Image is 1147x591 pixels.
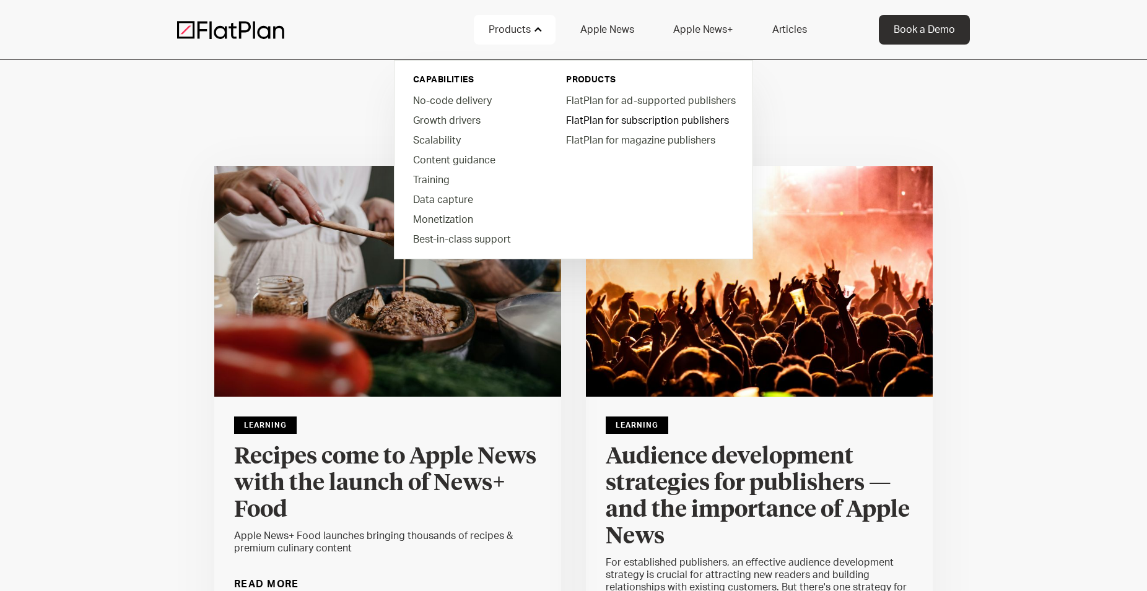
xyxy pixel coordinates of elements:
[606,416,668,434] div: Learning
[757,15,822,45] a: Articles
[403,110,544,130] a: Growth drivers
[606,444,913,550] h4: Audience development strategies for publishers — and the importance of Apple News
[566,74,734,86] div: PRODUCTS
[556,130,744,150] a: FlatPlan for magazine publishers
[234,530,541,554] div: Apple News+ Food launches bringing thousands of recipes & premium culinary content
[394,56,753,259] nav: Products
[403,229,544,249] a: Best-in-class support
[403,170,544,189] a: Training
[879,15,970,45] a: Book a Demo
[403,209,544,229] a: Monetization
[556,90,744,110] a: FlatPlan for ad-supported publishers
[565,15,648,45] a: Apple News
[658,15,747,45] a: Apple News+
[489,22,531,37] div: Products
[413,74,534,86] div: capabilities
[234,444,541,530] a: Recipes come to Apple News with the launch of News+ Food
[474,15,556,45] div: Products
[403,189,544,209] a: Data capture
[403,90,544,110] a: No-code delivery
[556,110,744,130] a: FlatPlan for subscription publishers
[403,150,544,170] a: Content guidance
[234,416,297,434] div: Learning
[234,444,541,524] h4: Recipes come to Apple News with the launch of News+ Food
[403,130,544,150] a: Scalability
[894,22,955,37] div: Book a Demo
[606,444,913,556] a: Audience development strategies for publishers — and the importance of Apple News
